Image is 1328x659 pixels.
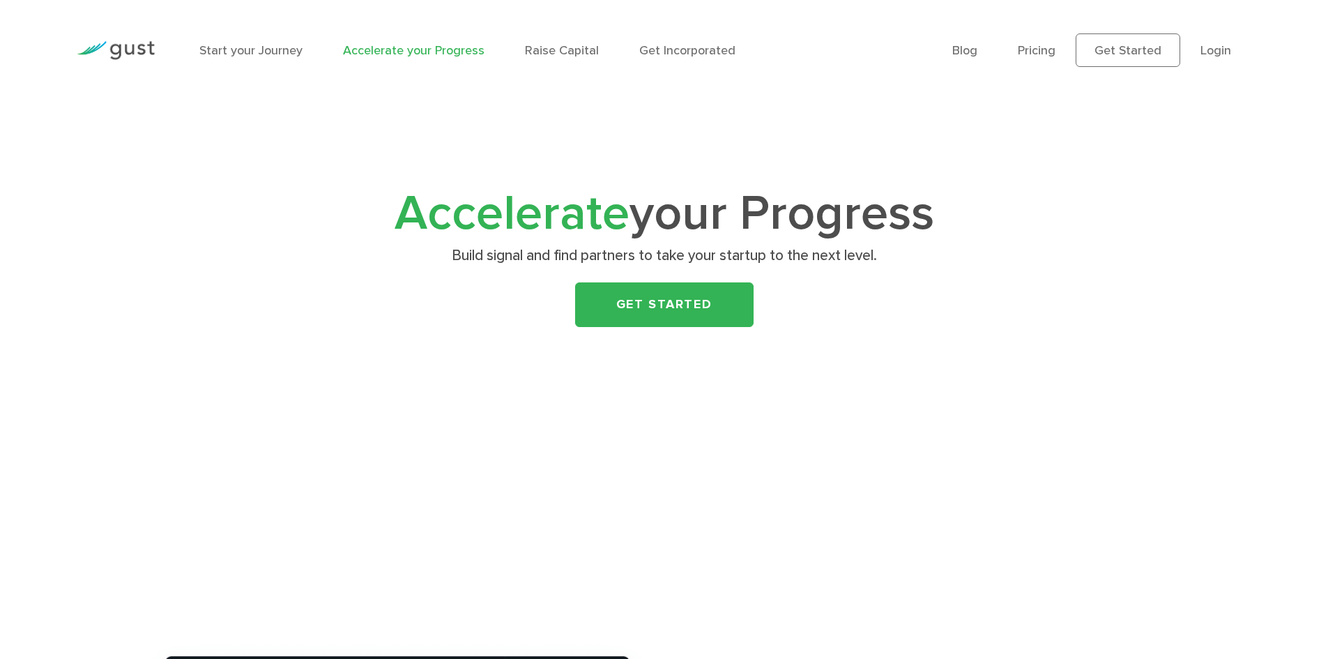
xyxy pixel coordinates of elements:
a: Start your Journey [199,43,303,58]
a: Get Started [575,282,754,327]
p: Build signal and find partners to take your startup to the next level. [394,246,934,266]
a: Login [1200,43,1231,58]
a: Get Incorporated [639,43,735,58]
h1: your Progress [389,192,940,236]
a: Get Started [1076,33,1180,67]
a: Pricing [1018,43,1055,58]
a: Blog [952,43,977,58]
a: Accelerate your Progress [343,43,484,58]
a: Raise Capital [525,43,599,58]
img: Gust Logo [77,41,155,60]
span: Accelerate [395,184,629,243]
